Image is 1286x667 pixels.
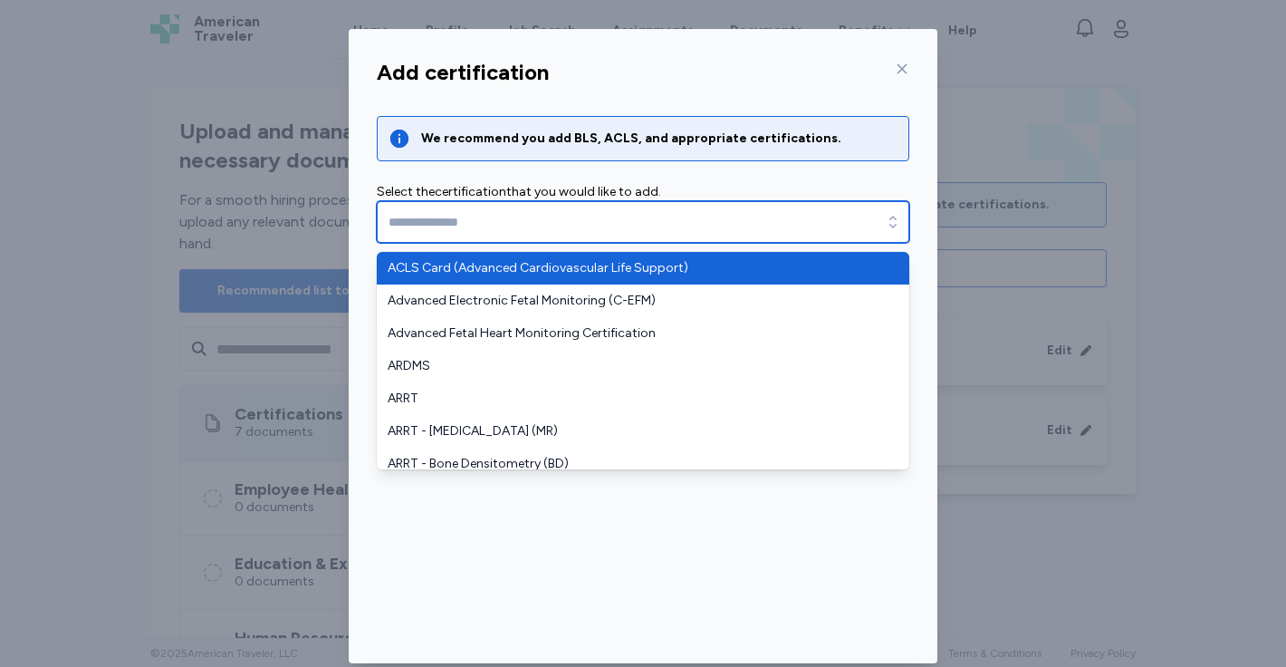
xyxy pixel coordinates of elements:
span: ARDMS [388,357,877,375]
span: ARRT - [MEDICAL_DATA] (MR) [388,422,877,440]
span: Advanced Electronic Fetal Monitoring (C-EFM) [388,292,877,310]
span: ACLS Card (Advanced Cardiovascular Life Support) [388,259,877,277]
span: Advanced Fetal Heart Monitoring Certification [388,324,877,343]
span: ARRT [388,390,877,408]
span: ARRT - Bone Densitometry (BD) [388,455,877,473]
